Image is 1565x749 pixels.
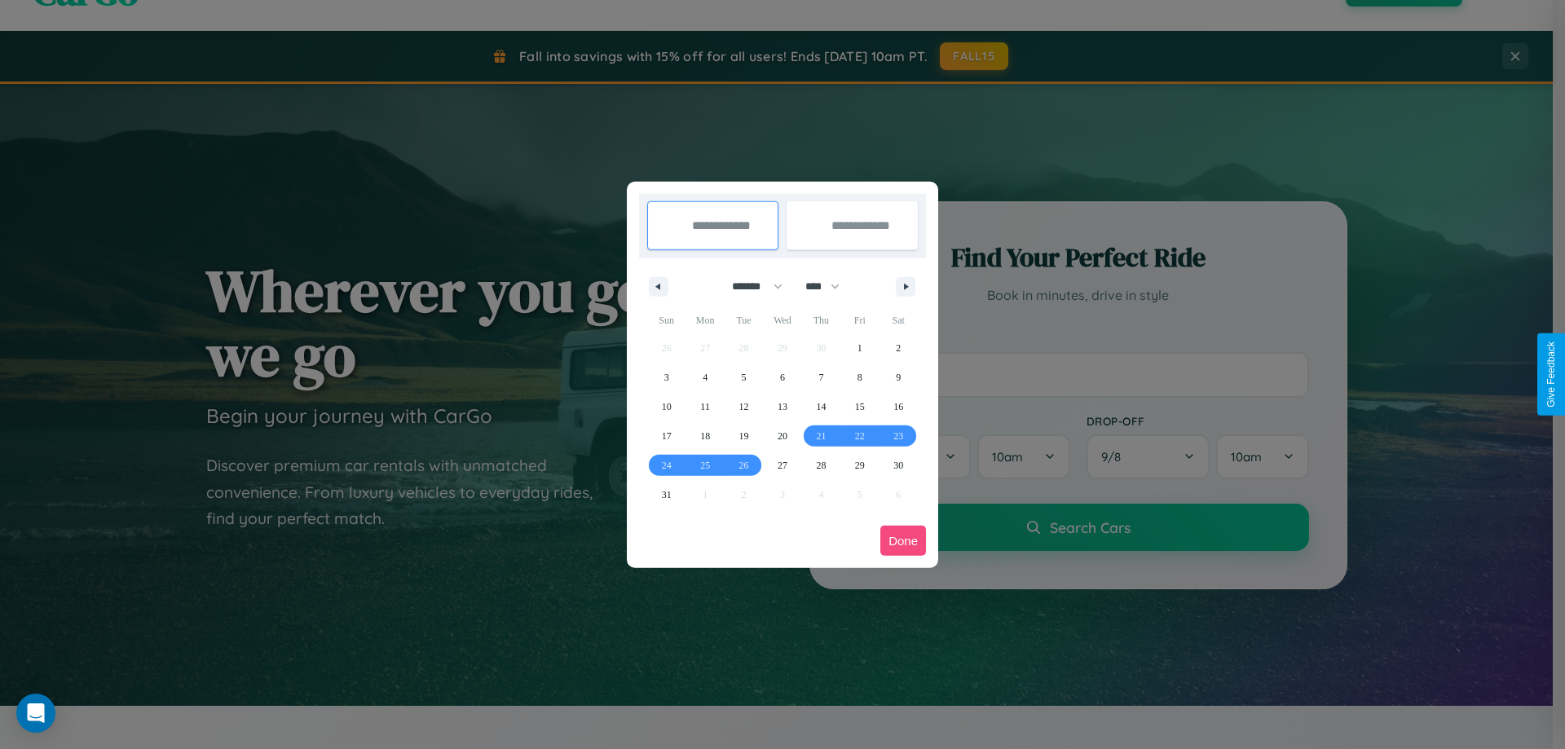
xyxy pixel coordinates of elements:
[879,363,918,392] button: 9
[725,421,763,451] button: 19
[763,307,801,333] span: Wed
[855,392,865,421] span: 15
[816,451,826,480] span: 28
[686,392,724,421] button: 11
[703,363,708,392] span: 4
[686,363,724,392] button: 4
[763,363,801,392] button: 6
[647,421,686,451] button: 17
[840,307,879,333] span: Fri
[739,451,749,480] span: 26
[893,392,903,421] span: 16
[778,421,787,451] span: 20
[725,307,763,333] span: Tue
[857,333,862,363] span: 1
[700,392,710,421] span: 11
[664,363,669,392] span: 3
[742,363,747,392] span: 5
[893,451,903,480] span: 30
[763,421,801,451] button: 20
[855,421,865,451] span: 22
[840,392,879,421] button: 15
[739,392,749,421] span: 12
[840,333,879,363] button: 1
[739,421,749,451] span: 19
[896,363,901,392] span: 9
[16,694,55,733] div: Open Intercom Messenger
[725,451,763,480] button: 26
[686,421,724,451] button: 18
[647,392,686,421] button: 10
[778,451,787,480] span: 27
[840,363,879,392] button: 8
[880,526,926,556] button: Done
[647,480,686,509] button: 31
[725,392,763,421] button: 12
[647,307,686,333] span: Sun
[662,421,672,451] span: 17
[802,363,840,392] button: 7
[647,363,686,392] button: 3
[1545,341,1557,408] div: Give Feedback
[780,363,785,392] span: 6
[879,451,918,480] button: 30
[763,392,801,421] button: 13
[840,421,879,451] button: 22
[686,451,724,480] button: 25
[816,392,826,421] span: 14
[725,363,763,392] button: 5
[879,421,918,451] button: 23
[700,451,710,480] span: 25
[857,363,862,392] span: 8
[647,451,686,480] button: 24
[802,392,840,421] button: 14
[816,421,826,451] span: 21
[879,392,918,421] button: 16
[818,363,823,392] span: 7
[840,451,879,480] button: 29
[879,333,918,363] button: 2
[896,333,901,363] span: 2
[763,451,801,480] button: 27
[778,392,787,421] span: 13
[802,451,840,480] button: 28
[879,307,918,333] span: Sat
[700,421,710,451] span: 18
[855,451,865,480] span: 29
[893,421,903,451] span: 23
[662,392,672,421] span: 10
[662,451,672,480] span: 24
[802,307,840,333] span: Thu
[686,307,724,333] span: Mon
[802,421,840,451] button: 21
[662,480,672,509] span: 31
